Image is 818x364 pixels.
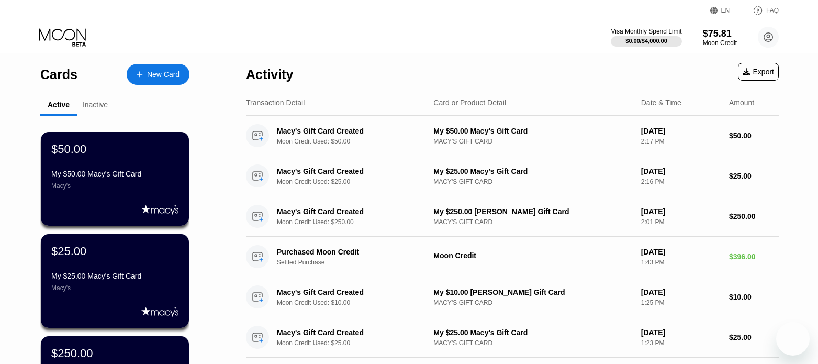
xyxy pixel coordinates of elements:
[277,259,438,266] div: Settled Purchase
[641,218,721,226] div: 2:01 PM
[246,156,779,196] div: Macy's Gift Card CreatedMoon Credit Used: $25.00My $25.00 Macy's Gift CardMACY'S GIFT CARD[DATE]2...
[51,347,93,360] div: $250.00
[743,68,774,76] div: Export
[703,28,737,39] div: $75.81
[641,299,721,306] div: 1:25 PM
[641,167,721,175] div: [DATE]
[611,28,681,35] div: Visa Monthly Spend Limit
[277,167,427,175] div: Macy's Gift Card Created
[729,212,779,220] div: $250.00
[729,252,779,261] div: $396.00
[742,5,779,16] div: FAQ
[433,178,632,185] div: MACY'S GIFT CARD
[48,101,70,109] div: Active
[51,142,86,156] div: $50.00
[277,328,427,337] div: Macy's Gift Card Created
[246,98,305,107] div: Transaction Detail
[729,98,754,107] div: Amount
[51,272,178,280] div: My $25.00 Macy's Gift Card
[738,63,779,81] div: Export
[703,39,737,47] div: Moon Credit
[277,178,438,185] div: Moon Credit Used: $25.00
[703,28,737,47] div: $75.81Moon Credit
[641,288,721,296] div: [DATE]
[710,5,742,16] div: EN
[641,259,721,266] div: 1:43 PM
[729,131,779,140] div: $50.00
[641,98,681,107] div: Date & Time
[147,70,180,79] div: New Card
[40,67,77,82] div: Cards
[433,207,632,216] div: My $250.00 [PERSON_NAME] Gift Card
[433,218,632,226] div: MACY'S GIFT CARD
[246,317,779,358] div: Macy's Gift Card CreatedMoon Credit Used: $25.00My $25.00 Macy's Gift CardMACY'S GIFT CARD[DATE]1...
[83,101,108,109] div: Inactive
[611,28,681,47] div: Visa Monthly Spend Limit$0.00/$4,000.00
[433,138,632,145] div: MACY'S GIFT CARD
[433,127,632,135] div: My $50.00 Macy's Gift Card
[641,127,721,135] div: [DATE]
[246,67,293,82] div: Activity
[433,288,632,296] div: My $10.00 [PERSON_NAME] Gift Card
[729,172,779,180] div: $25.00
[41,132,189,226] div: $50.00My $50.00 Macy's Gift CardMacy's
[127,64,189,85] div: New Card
[433,299,632,306] div: MACY'S GIFT CARD
[51,284,178,292] div: Macy's
[625,38,667,44] div: $0.00 / $4,000.00
[433,167,632,175] div: My $25.00 Macy's Gift Card
[277,299,438,306] div: Moon Credit Used: $10.00
[729,293,779,301] div: $10.00
[641,138,721,145] div: 2:17 PM
[41,234,189,328] div: $25.00My $25.00 Macy's Gift CardMacy's
[721,7,730,14] div: EN
[729,333,779,341] div: $25.00
[277,127,427,135] div: Macy's Gift Card Created
[776,322,810,356] iframe: Кнопка запуска окна обмена сообщениями
[51,182,178,190] div: Macy's
[246,116,779,156] div: Macy's Gift Card CreatedMoon Credit Used: $50.00My $50.00 Macy's Gift CardMACY'S GIFT CARD[DATE]2...
[433,339,632,347] div: MACY'S GIFT CARD
[277,207,427,216] div: Macy's Gift Card Created
[766,7,779,14] div: FAQ
[641,178,721,185] div: 2:16 PM
[51,170,178,178] div: My $50.00 Macy's Gift Card
[51,245,86,258] div: $25.00
[641,328,721,337] div: [DATE]
[277,248,427,256] div: Purchased Moon Credit
[277,138,438,145] div: Moon Credit Used: $50.00
[641,207,721,216] div: [DATE]
[246,196,779,237] div: Macy's Gift Card CreatedMoon Credit Used: $250.00My $250.00 [PERSON_NAME] Gift CardMACY'S GIFT CA...
[246,237,779,277] div: Purchased Moon CreditSettled PurchaseMoon Credit[DATE]1:43 PM$396.00
[277,288,427,296] div: Macy's Gift Card Created
[641,339,721,347] div: 1:23 PM
[277,218,438,226] div: Moon Credit Used: $250.00
[277,339,438,347] div: Moon Credit Used: $25.00
[433,98,506,107] div: Card or Product Detail
[641,248,721,256] div: [DATE]
[433,251,632,260] div: Moon Credit
[433,328,632,337] div: My $25.00 Macy's Gift Card
[246,277,779,317] div: Macy's Gift Card CreatedMoon Credit Used: $10.00My $10.00 [PERSON_NAME] Gift CardMACY'S GIFT CARD...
